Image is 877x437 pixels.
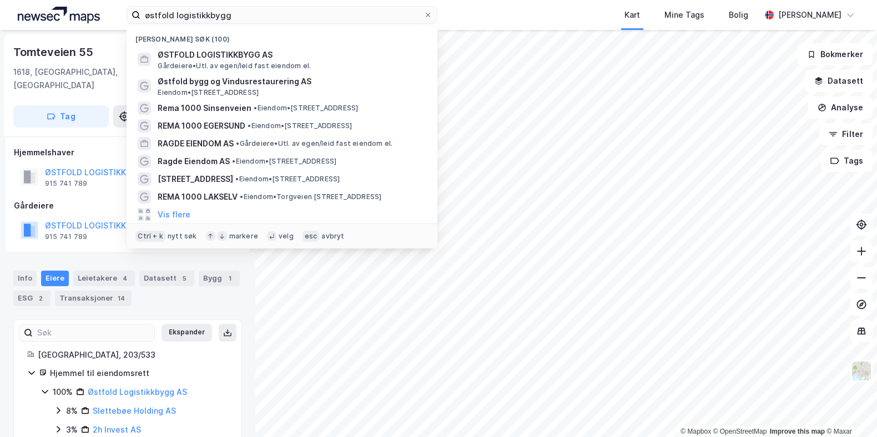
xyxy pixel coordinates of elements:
[158,155,230,168] span: Ragde Eiendom AS
[713,428,767,435] a: OpenStreetMap
[88,387,187,397] a: Østfold Logistikkbygg AS
[303,231,320,242] div: esc
[140,7,424,23] input: Søk på adresse, matrikkel, gårdeiere, leietakere eller personer
[13,271,37,286] div: Info
[681,428,711,435] a: Mapbox
[93,406,176,415] a: Slettebøe Holding AS
[224,273,235,284] div: 1
[158,48,424,62] span: ØSTFOLD LOGISTIKKBYGG AS
[819,123,873,145] button: Filter
[236,139,239,148] span: •
[168,232,197,241] div: nytt søk
[321,232,344,241] div: avbryt
[162,324,212,342] button: Ekspander
[158,62,311,70] span: Gårdeiere • Utl. av egen/leid fast eiendom el.
[45,179,87,188] div: 915 741 789
[158,119,245,133] span: REMA 1000 EGERSUND
[41,271,69,286] div: Eiere
[248,121,352,130] span: Eiendom • [STREET_ADDRESS]
[115,293,127,304] div: 14
[770,428,825,435] a: Improve this map
[158,88,259,97] span: Eiendom • [STREET_ADDRESS]
[232,157,336,166] span: Eiendom • [STREET_ADDRESS]
[127,26,437,46] div: [PERSON_NAME] søk (100)
[55,291,132,306] div: Transaksjoner
[135,231,165,242] div: Ctrl + k
[158,190,238,204] span: REMA 1000 LAKSELV
[229,232,258,241] div: markere
[13,291,51,306] div: ESG
[14,199,241,212] div: Gårdeiere
[158,75,424,88] span: Østfold bygg og Vindusrestaurering AS
[199,271,240,286] div: Bygg
[13,65,152,92] div: 1618, [GEOGRAPHIC_DATA], [GEOGRAPHIC_DATA]
[158,101,251,115] span: Rema 1000 Sinsenveien
[821,384,877,437] iframe: Chat Widget
[240,192,243,201] span: •
[66,404,78,418] div: 8%
[14,146,241,159] div: Hjemmelshaver
[139,271,194,286] div: Datasett
[18,7,100,23] img: logo.a4113a55bc3d86da70a041830d287a7e.svg
[93,425,141,434] a: 2h Invest AS
[119,273,130,284] div: 4
[248,121,251,130] span: •
[778,8,841,22] div: [PERSON_NAME]
[73,271,135,286] div: Leietakere
[35,293,46,304] div: 2
[279,232,294,241] div: velg
[13,43,95,61] div: Tomteveien 55
[158,172,233,186] span: [STREET_ADDRESS]
[38,348,228,362] div: [GEOGRAPHIC_DATA], 203/533
[664,8,704,22] div: Mine Tags
[45,232,87,241] div: 915 741 789
[66,423,78,436] div: 3%
[851,360,872,382] img: Z
[13,105,109,128] button: Tag
[254,104,358,113] span: Eiendom • [STREET_ADDRESS]
[808,96,873,119] button: Analyse
[158,137,234,150] span: RAGDE EIENDOM AS
[254,104,257,112] span: •
[235,175,340,184] span: Eiendom • [STREET_ADDRESS]
[158,208,190,221] button: Vis flere
[729,8,748,22] div: Bolig
[821,384,877,437] div: Kontrollprogram for chat
[798,43,873,65] button: Bokmerker
[240,192,381,201] span: Eiendom • Torgveien [STREET_ADDRESS]
[236,139,392,148] span: Gårdeiere • Utl. av egen/leid fast eiendom el.
[805,70,873,92] button: Datasett
[179,273,190,284] div: 5
[232,157,235,165] span: •
[33,324,154,341] input: Søk
[53,385,73,399] div: 100%
[821,150,873,172] button: Tags
[624,8,640,22] div: Kart
[50,367,228,380] div: Hjemmel til eiendomsrett
[235,175,239,183] span: •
